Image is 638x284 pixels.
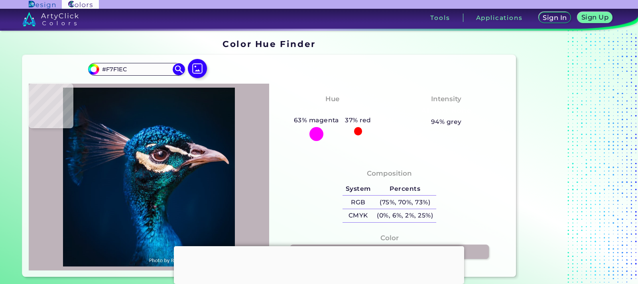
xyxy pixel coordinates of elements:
input: type color.. [99,64,173,74]
h3: Applications [476,15,523,21]
img: icon picture [188,59,207,78]
h4: Composition [367,168,412,179]
h4: Intensity [431,93,461,105]
iframe: Advertisement [519,36,619,280]
h3: Tools [430,15,450,21]
img: img_pavlin.jpg [33,88,265,266]
h5: (0%, 6%, 2%, 25%) [374,209,436,222]
h4: Hue [325,93,339,105]
a: Sign Up [579,13,611,23]
h3: Almost None [418,106,475,116]
h5: 63% magenta [291,115,342,125]
img: icon search [173,63,185,75]
h4: Color [380,232,399,244]
h5: (75%, 70%, 73%) [374,196,436,209]
img: logo_artyclick_colors_white.svg [22,12,79,26]
h5: 37% red [342,115,374,125]
img: ArtyClick Design logo [29,1,55,8]
h5: 94% grey [431,117,462,127]
h5: Sign In [544,15,566,21]
h5: Sign Up [583,14,607,20]
h5: CMYK [343,209,374,222]
h5: Percents [374,182,436,196]
h5: System [343,182,374,196]
h1: Color Hue Finder [223,38,315,50]
h3: Reddish Magenta [296,106,369,116]
a: Sign In [540,13,569,23]
h5: RGB [343,196,374,209]
iframe: Advertisement [174,246,464,282]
